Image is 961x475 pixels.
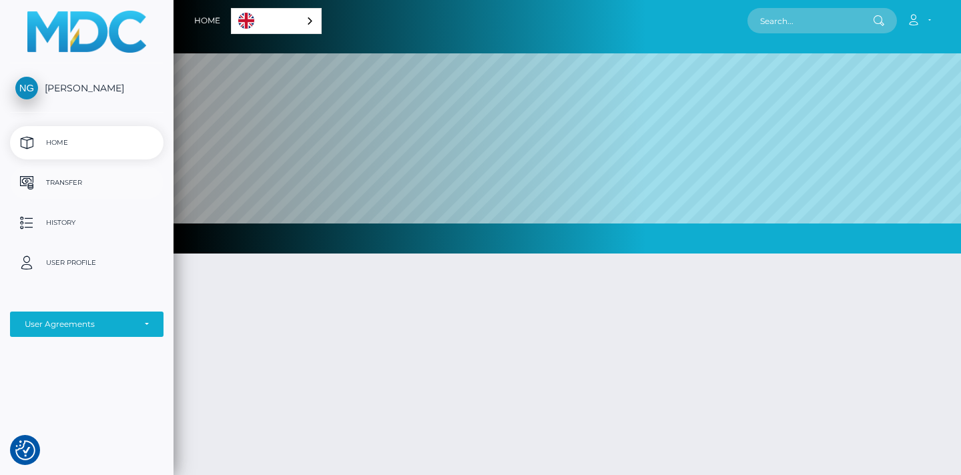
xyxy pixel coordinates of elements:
a: English [232,9,321,33]
a: History [10,206,164,240]
a: Home [194,7,220,35]
img: Revisit consent button [15,440,35,460]
aside: Language selected: English [231,8,322,34]
p: Home [15,133,158,153]
a: User Profile [10,246,164,280]
button: Consent Preferences [15,440,35,460]
p: Transfer [15,173,158,193]
img: MassPay [27,11,146,53]
div: Language [231,8,322,34]
p: History [15,213,158,233]
span: [PERSON_NAME] [10,82,164,94]
input: Search... [747,8,873,33]
button: User Agreements [10,312,164,337]
a: Transfer [10,166,164,199]
p: User Profile [15,253,158,273]
div: User Agreements [25,319,134,330]
a: Home [10,126,164,159]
